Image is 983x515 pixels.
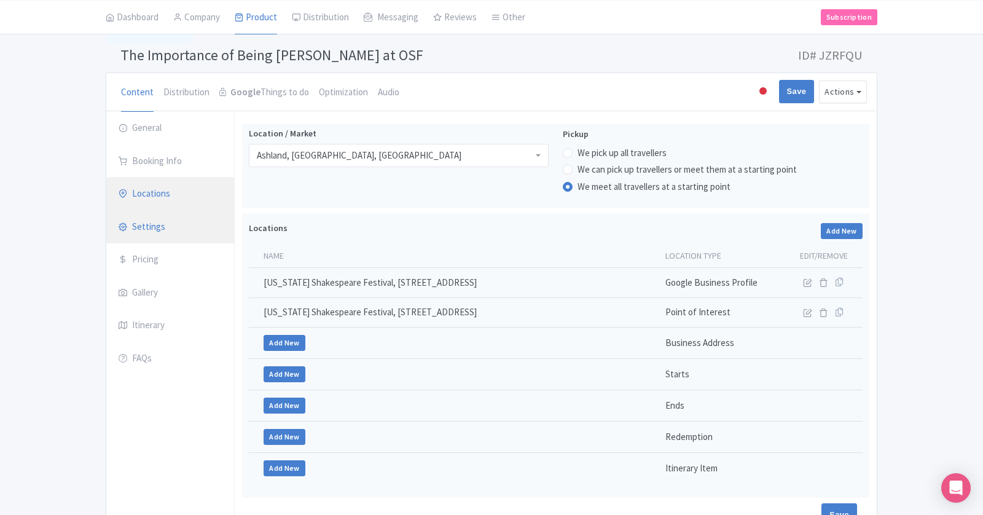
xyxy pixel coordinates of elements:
div: Inactive [757,82,769,101]
span: Location / Market [249,128,316,139]
label: Locations [249,222,288,235]
th: Name [249,245,658,268]
a: Add New [264,398,305,414]
a: Distribution [163,73,210,112]
a: FAQs [106,342,234,376]
a: Add New [264,335,305,351]
a: Content [121,73,154,112]
td: Google Business Profile [658,268,781,298]
a: Itinerary [106,309,234,343]
a: Settings [106,210,234,245]
td: Itinerary Item [658,453,781,484]
label: We can pick up travellers or meet them at a starting point [578,163,797,177]
th: Edit/Remove [781,245,863,268]
th: Location type [658,245,781,268]
a: General [106,111,234,146]
a: Audio [378,73,399,112]
a: Add New [264,460,305,476]
a: Subscription [821,9,877,25]
a: Locations [106,177,234,211]
a: Optimization [319,73,368,112]
a: Booking Info [106,144,234,179]
td: Business Address [658,328,781,359]
a: Add New [821,223,863,239]
button: Actions [819,81,867,103]
label: We meet all travellers at a starting point [578,180,730,194]
a: Pricing [106,243,234,277]
a: GoogleThings to do [219,73,309,112]
td: Point of Interest [658,297,781,328]
strong: Google [230,85,260,100]
div: Open Intercom Messenger [941,473,971,503]
a: Gallery [106,276,234,310]
td: [US_STATE] Shakespeare Festival, [STREET_ADDRESS] [249,297,658,328]
span: The Importance of Being [PERSON_NAME] at OSF [120,45,423,65]
td: [US_STATE] Shakespeare Festival, [STREET_ADDRESS] [249,268,658,298]
a: Add New [264,366,305,382]
div: Ashland, [GEOGRAPHIC_DATA], [GEOGRAPHIC_DATA] [257,150,461,161]
td: Starts [658,359,781,390]
input: Save [779,80,815,103]
a: Add New [264,429,305,445]
label: We pick up all travellers [578,146,667,160]
td: Redemption [658,422,781,453]
span: Pickup [563,128,589,140]
td: Ends [658,390,781,422]
span: ID# JZRFQU [798,43,863,68]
